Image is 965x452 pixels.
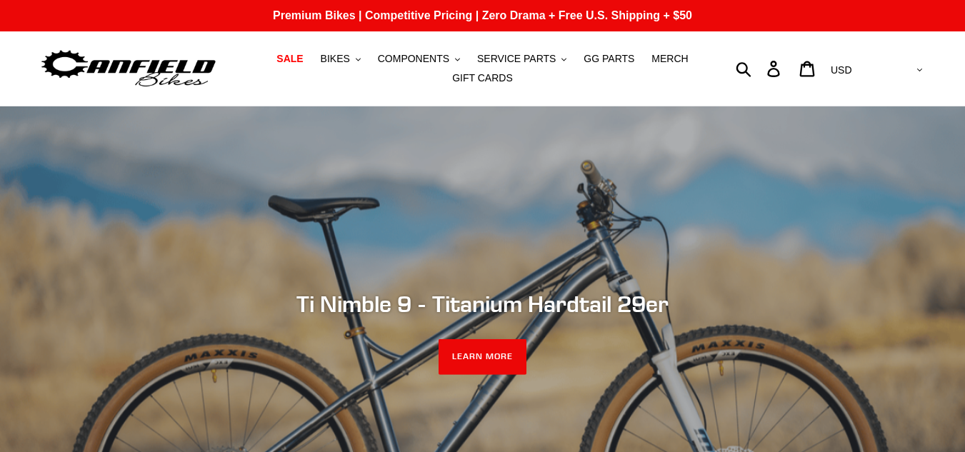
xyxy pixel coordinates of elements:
[276,53,303,65] span: SALE
[452,72,513,84] span: GIFT CARDS
[477,53,556,65] span: SERVICE PARTS
[94,290,872,317] h2: Ti Nimble 9 - Titanium Hardtail 29er
[378,53,449,65] span: COMPONENTS
[39,46,218,91] img: Canfield Bikes
[445,69,520,88] a: GIFT CARDS
[470,49,574,69] button: SERVICE PARTS
[644,49,695,69] a: MERCH
[439,339,526,375] a: LEARN MORE
[321,53,350,65] span: BIKES
[584,53,634,65] span: GG PARTS
[576,49,641,69] a: GG PARTS
[314,49,368,69] button: BIKES
[269,49,310,69] a: SALE
[651,53,688,65] span: MERCH
[371,49,467,69] button: COMPONENTS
